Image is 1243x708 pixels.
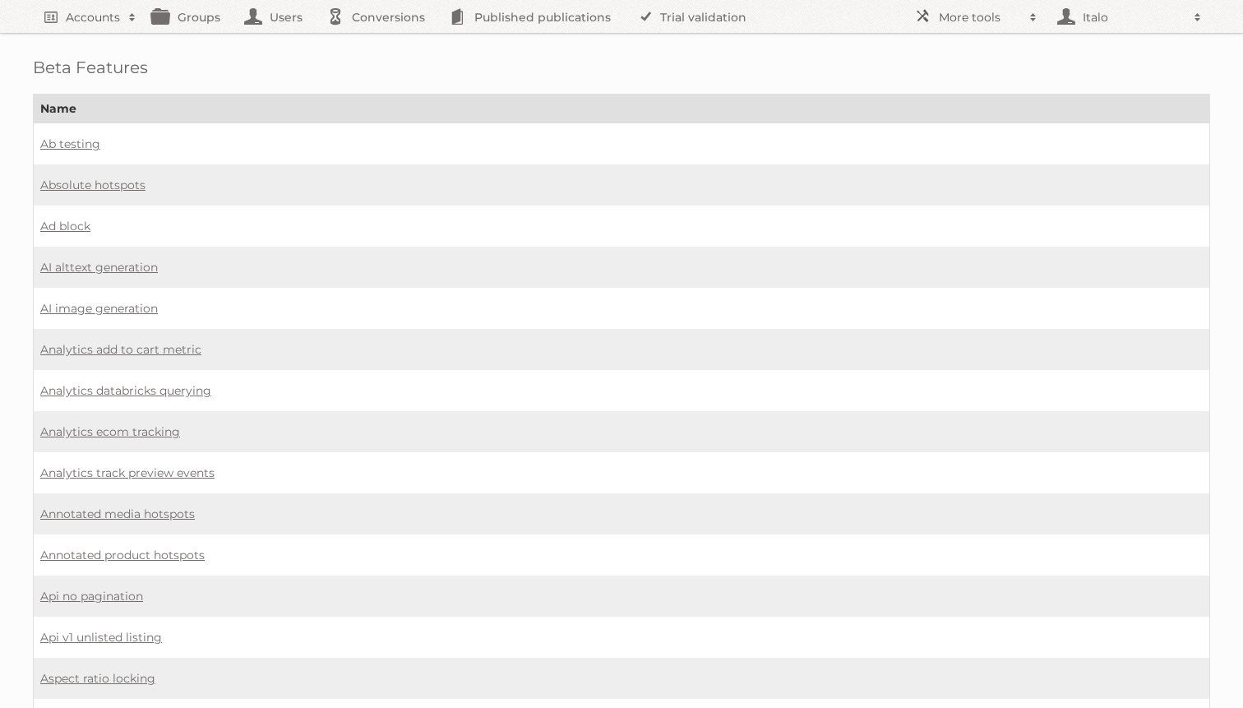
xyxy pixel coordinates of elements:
a: Annotated media hotspots [40,507,195,521]
a: Analytics track preview events [40,465,215,480]
a: AI image generation [40,301,158,316]
h2: More tools [939,9,1021,25]
a: Api v1 unlisted listing [40,630,162,645]
a: AI alttext generation [40,260,158,275]
a: Analytics databricks querying [40,383,211,398]
a: Api no pagination [40,589,143,604]
a: Ab testing [40,137,100,151]
h1: Beta Features [33,58,1210,77]
th: Name [34,95,1210,123]
h2: Accounts [66,9,120,25]
h2: Italo [1079,9,1185,25]
a: Aspect ratio locking [40,671,155,686]
a: Annotated product hotspots [40,548,205,562]
a: Analytics add to cart metric [40,342,201,357]
a: Ad block [40,219,90,234]
a: Absolute hotspots [40,178,146,192]
a: Analytics ecom tracking [40,424,180,439]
